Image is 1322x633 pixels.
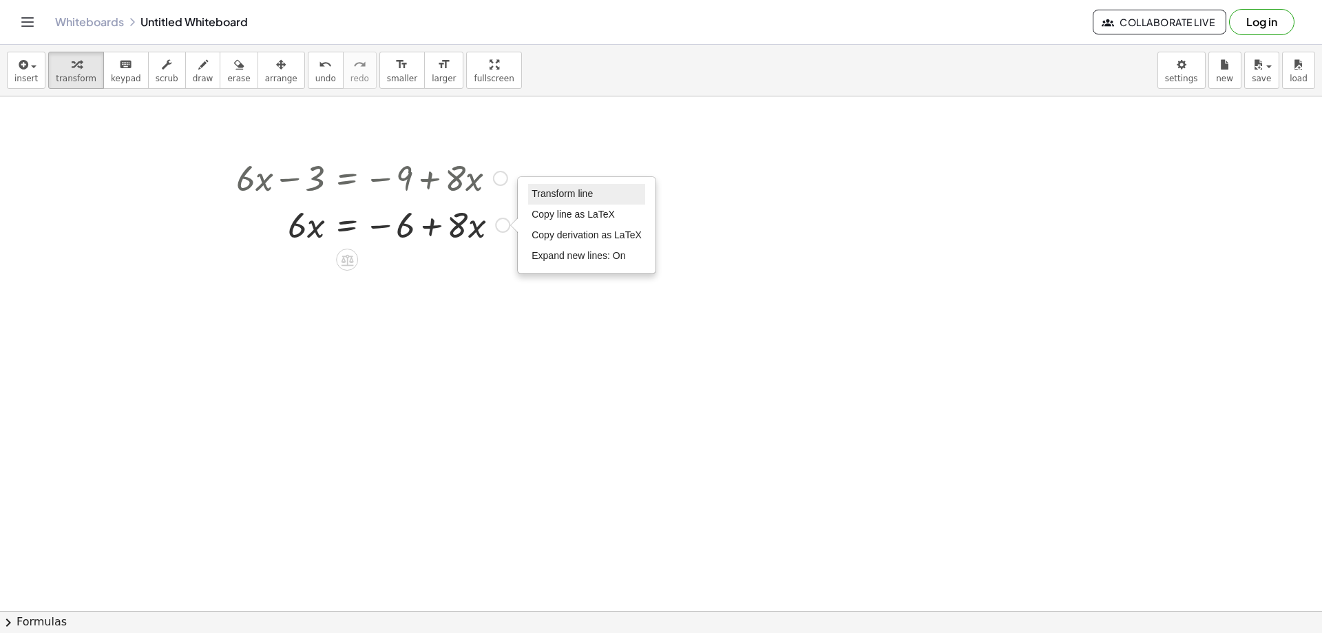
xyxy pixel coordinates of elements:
[466,52,521,89] button: fullscreen
[185,52,221,89] button: draw
[343,52,377,89] button: redoredo
[1104,16,1215,28] span: Collaborate Live
[424,52,463,89] button: format_sizelarger
[387,74,417,83] span: smaller
[315,74,336,83] span: undo
[55,15,124,29] a: Whiteboards
[1216,74,1233,83] span: new
[227,74,250,83] span: erase
[532,188,593,199] span: Transform line
[7,52,45,89] button: insert
[532,250,625,261] span: Expand new lines: On
[258,52,305,89] button: arrange
[308,52,344,89] button: undoundo
[532,229,642,240] span: Copy derivation as LaTeX
[119,56,132,73] i: keyboard
[350,74,369,83] span: redo
[156,74,178,83] span: scrub
[437,56,450,73] i: format_size
[319,56,332,73] i: undo
[1252,74,1271,83] span: save
[532,209,615,220] span: Copy line as LaTeX
[111,74,141,83] span: keypad
[56,74,96,83] span: transform
[1290,74,1308,83] span: load
[1208,52,1241,89] button: new
[220,52,258,89] button: erase
[395,56,408,73] i: format_size
[1165,74,1198,83] span: settings
[336,249,358,271] div: Apply the same math to both sides of the equation
[1282,52,1315,89] button: load
[17,11,39,33] button: Toggle navigation
[265,74,297,83] span: arrange
[1093,10,1226,34] button: Collaborate Live
[1244,52,1279,89] button: save
[1157,52,1206,89] button: settings
[48,52,104,89] button: transform
[103,52,149,89] button: keyboardkeypad
[193,74,213,83] span: draw
[14,74,38,83] span: insert
[379,52,425,89] button: format_sizesmaller
[432,74,456,83] span: larger
[148,52,186,89] button: scrub
[1229,9,1294,35] button: Log in
[353,56,366,73] i: redo
[474,74,514,83] span: fullscreen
